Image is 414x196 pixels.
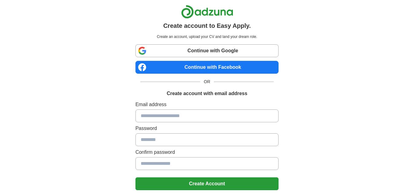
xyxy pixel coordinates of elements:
[167,90,247,97] h1: Create account with email address
[137,34,277,39] p: Create an account, upload your CV and land your dream role.
[181,5,233,19] img: Adzuna logo
[135,177,279,190] button: Create Account
[200,79,214,85] span: OR
[163,21,251,30] h1: Create account to Easy Apply.
[135,61,279,74] a: Continue with Facebook
[135,44,279,57] a: Continue with Google
[135,125,279,132] label: Password
[135,149,279,156] label: Confirm password
[135,101,279,108] label: Email address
